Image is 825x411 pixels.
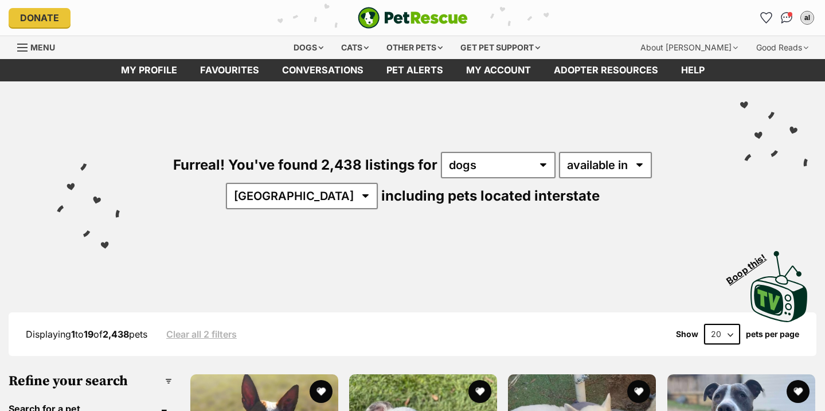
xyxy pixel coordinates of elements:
a: Boop this! [750,241,808,324]
strong: 2,438 [103,328,129,340]
div: Dogs [286,36,331,59]
a: conversations [271,59,375,81]
button: favourite [628,380,651,403]
div: Get pet support [452,36,548,59]
a: Adopter resources [542,59,670,81]
a: Conversations [777,9,796,27]
span: Boop this! [725,245,777,286]
span: Furreal! You've found 2,438 listings for [173,156,437,173]
a: PetRescue [358,7,468,29]
div: About [PERSON_NAME] [632,36,746,59]
button: favourite [310,380,333,403]
h3: Refine your search [9,373,172,389]
span: Displaying to of pets [26,328,147,340]
a: Help [670,59,716,81]
img: PetRescue TV logo [750,251,808,322]
button: My account [798,9,816,27]
div: Cats [333,36,377,59]
span: Show [676,330,698,339]
img: chat-41dd97257d64d25036548639549fe6c8038ab92f7586957e7f3b1b290dea8141.svg [781,12,793,24]
a: Donate [9,8,71,28]
span: Menu [30,42,55,52]
a: My account [455,59,542,81]
strong: 1 [71,328,75,340]
a: Favourites [757,9,775,27]
div: Other pets [378,36,451,59]
a: Favourites [189,59,271,81]
a: Menu [17,36,63,57]
a: Clear all 2 filters [166,329,237,339]
strong: 19 [84,328,93,340]
button: favourite [468,380,491,403]
span: including pets located interstate [381,187,600,204]
button: favourite [787,380,810,403]
img: logo-e224e6f780fb5917bec1dbf3a21bbac754714ae5b6737aabdf751b685950b380.svg [358,7,468,29]
div: al [801,12,813,24]
a: Pet alerts [375,59,455,81]
label: pets per page [746,330,799,339]
ul: Account quick links [757,9,816,27]
a: My profile [110,59,189,81]
div: Good Reads [748,36,816,59]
